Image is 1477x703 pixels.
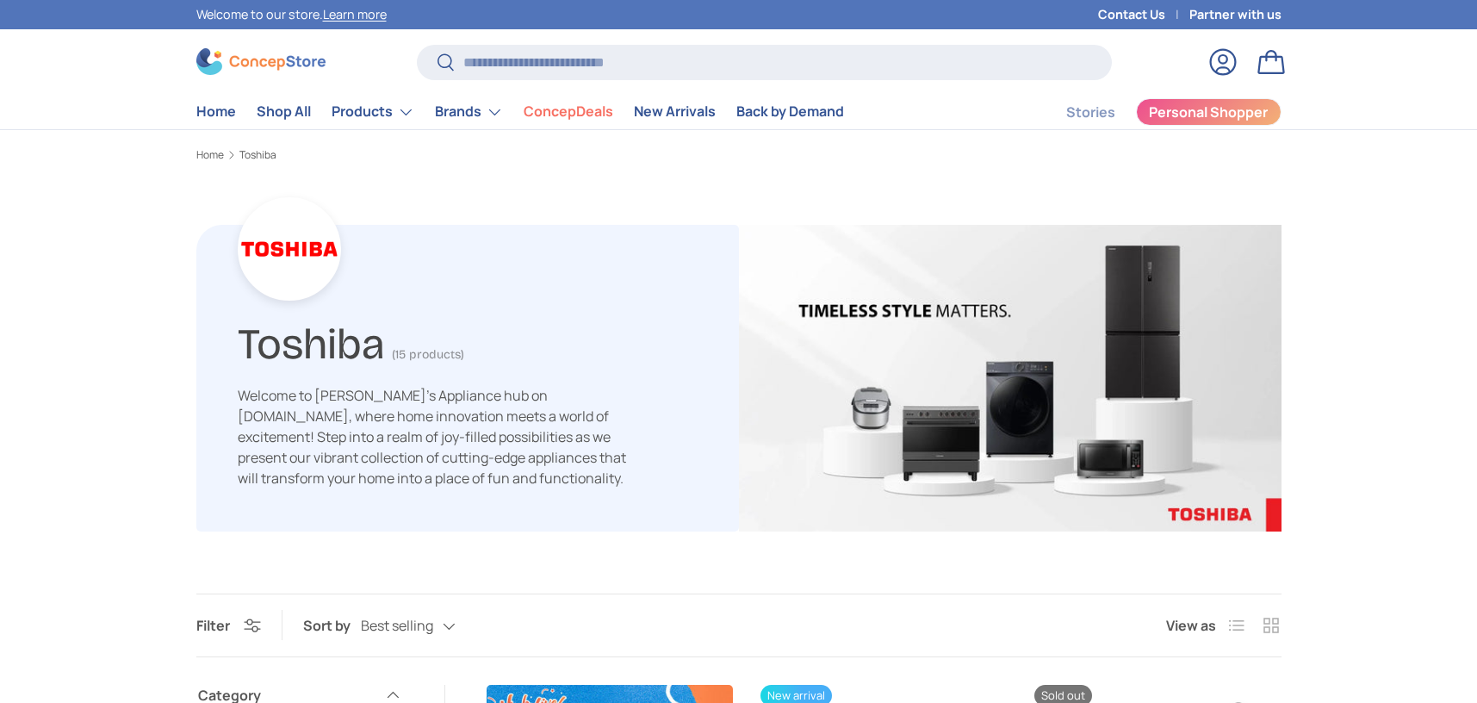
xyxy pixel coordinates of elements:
summary: Products [321,95,425,129]
a: Contact Us [1098,5,1189,24]
a: Personal Shopper [1136,98,1282,126]
span: Best selling [361,618,433,634]
img: ConcepStore [196,48,326,75]
a: Products [332,95,414,129]
nav: Primary [196,95,844,129]
nav: Secondary [1025,95,1282,129]
img: Toshiba [739,225,1282,532]
a: Learn more [323,6,387,22]
a: Home [196,95,236,128]
a: Partner with us [1189,5,1282,24]
a: Toshiba [239,150,276,160]
span: (15 products) [392,347,464,362]
button: Best selling [361,611,490,641]
a: Home [196,150,224,160]
a: ConcepDeals [524,95,613,128]
a: New Arrivals [634,95,716,128]
a: Stories [1066,96,1115,129]
h1: Toshiba [238,312,385,370]
a: Shop All [257,95,311,128]
span: View as [1166,615,1216,636]
label: Sort by [303,615,361,636]
nav: Breadcrumbs [196,147,1282,163]
span: Personal Shopper [1149,105,1268,119]
span: Filter [196,616,230,635]
summary: Brands [425,95,513,129]
p: Welcome to our store. [196,5,387,24]
button: Filter [196,616,261,635]
a: Back by Demand [736,95,844,128]
p: Welcome to [PERSON_NAME]'s Appliance hub on [DOMAIN_NAME], where home innovation meets a world of... [238,385,642,488]
a: Brands [435,95,503,129]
